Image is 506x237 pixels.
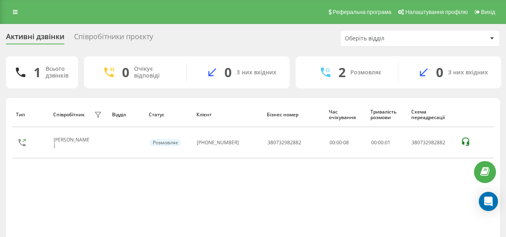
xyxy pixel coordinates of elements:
[197,140,239,145] div: [PHONE_NUMBER]
[385,139,390,146] span: 01
[411,109,453,121] div: Схема переадресації
[405,9,468,15] span: Налаштування профілю
[149,112,188,118] div: Статус
[16,112,46,118] div: Тип
[224,65,232,80] div: 0
[53,112,85,118] div: Співробітник
[338,65,346,80] div: 2
[46,66,68,79] div: Всього дзвінків
[122,65,129,80] div: 0
[267,112,321,118] div: Бізнес номер
[345,35,440,42] div: Оберіть відділ
[333,9,392,15] span: Реферальна програма
[236,69,276,76] div: З них вхідних
[370,109,403,121] div: Тривалість розмови
[54,137,92,149] div: [PERSON_NAME]
[412,140,452,145] div: 380732982882
[371,139,377,146] span: 00
[448,69,488,76] div: З них вхідних
[150,139,181,146] div: Розмовляє
[6,32,64,45] div: Активні дзвінки
[436,65,443,80] div: 0
[350,69,381,76] div: Розмовляє
[196,112,259,118] div: Клієнт
[134,66,174,79] div: Очікує відповіді
[112,112,142,118] div: Відділ
[329,109,363,121] div: Час очікування
[481,9,495,15] span: Вихід
[34,65,41,80] div: 1
[371,140,390,145] div: : :
[268,140,301,145] div: 380732982882
[378,139,384,146] span: 00
[330,140,362,145] div: 00:00:08
[479,192,498,211] div: Open Intercom Messenger
[74,32,153,45] div: Співробітники проєкту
